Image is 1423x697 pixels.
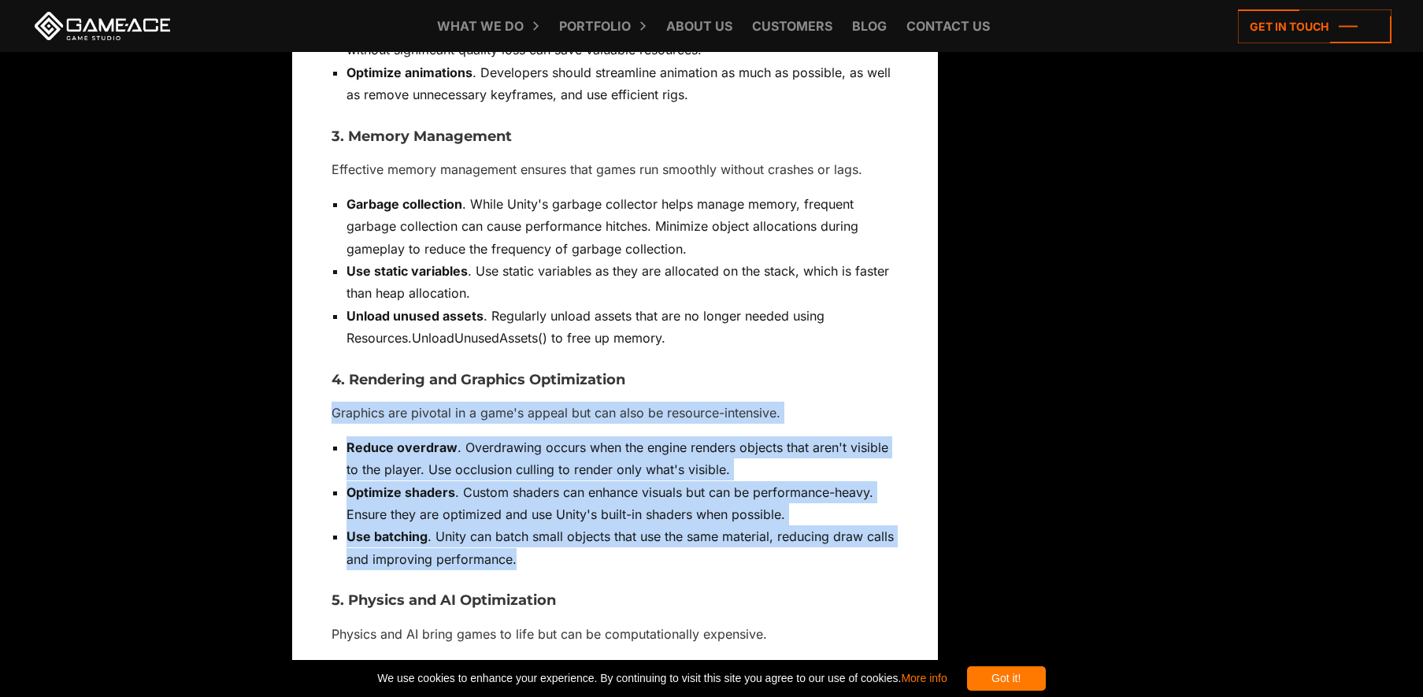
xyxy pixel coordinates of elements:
[346,61,899,106] li: . Developers should streamline animation as much as possible, as well as remove unnecessary keyfr...
[332,402,899,424] p: Graphics are pivotal in a game's appeal but can also be resource-intensive.
[346,484,455,500] strong: Optimize shaders
[346,260,899,305] li: . Use static variables as they are allocated on the stack, which is faster than heap allocation.
[346,436,899,481] li: . Overdrawing occurs when the engine renders objects that aren't visible to the player. Use occlu...
[967,666,1046,691] div: Got it!
[901,672,947,684] a: More info
[332,623,899,645] p: Physics and AI bring games to life but can be computationally expensive.
[346,196,462,212] strong: Garbage collection
[332,593,899,609] h3: 5. Physics and AI Optimization
[346,263,468,279] strong: Use static variables
[377,666,947,691] span: We use cookies to enhance your experience. By continuing to visit this site you agree to our use ...
[346,481,899,526] li: . Custom shaders can enhance visuals but can be performance-heavy. Ensure they are optimized and ...
[346,439,458,455] strong: Reduce overdraw
[346,65,472,80] strong: Optimize animations
[1238,9,1392,43] a: Get in touch
[346,308,484,324] strong: Unload unused assets
[346,305,899,350] li: . Regularly unload assets that are no longer needed using Resources.UnloadUnusedAssets() to free ...
[332,373,899,388] h3: 4. Rendering and Graphics Optimization
[346,193,899,260] li: . While Unity's garbage collector helps manage memory, frequent garbage collection can cause perf...
[332,158,899,180] p: Effective memory management ensures that games run smoothly without crashes or lags.
[346,525,899,570] li: . Unity can batch small objects that use the same material, reducing draw calls and improving per...
[346,528,428,544] strong: Use batching
[332,129,899,145] h3: 3. Memory Management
